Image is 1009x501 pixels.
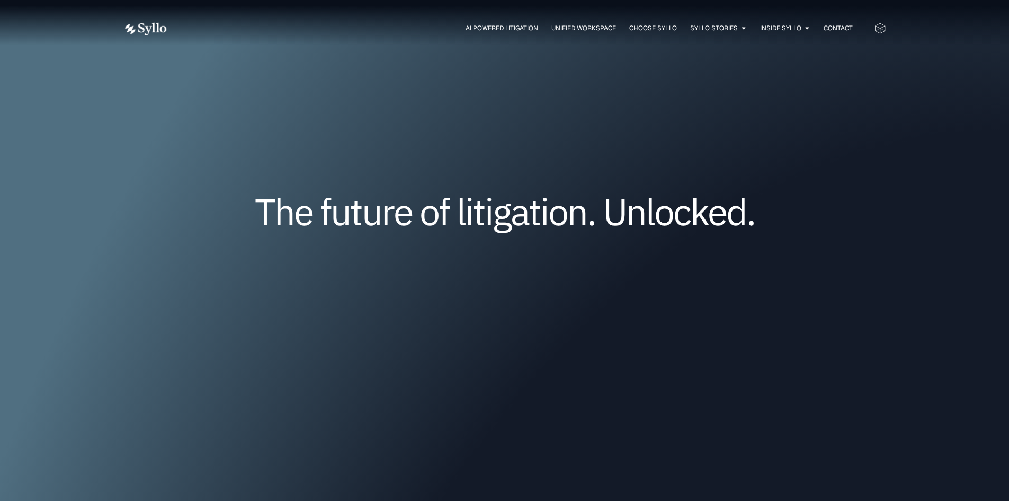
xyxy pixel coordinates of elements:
a: AI Powered Litigation [466,23,538,33]
h1: The future of litigation. Unlocked. [187,194,823,229]
div: Menu Toggle [188,23,853,33]
a: Syllo Stories [690,23,738,33]
a: Unified Workspace [551,23,616,33]
nav: Menu [188,23,853,33]
a: Contact [824,23,853,33]
a: Inside Syllo [760,23,801,33]
a: Choose Syllo [629,23,677,33]
img: white logo [123,22,167,36]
